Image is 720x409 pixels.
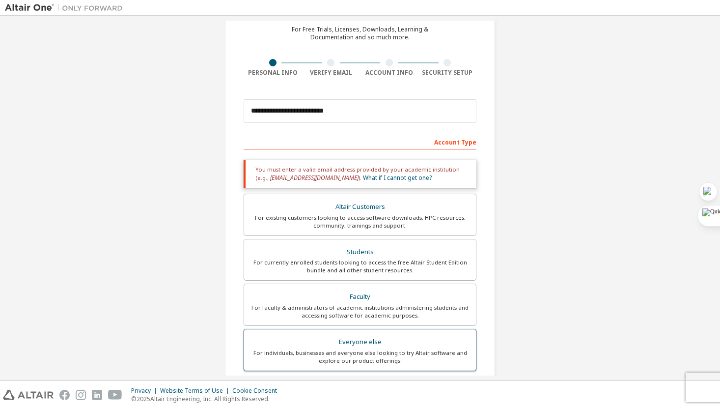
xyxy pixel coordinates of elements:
[108,390,122,400] img: youtube.svg
[250,335,470,349] div: Everyone else
[5,3,128,13] img: Altair One
[363,174,432,182] a: What if I cannot get one?
[160,387,232,395] div: Website Terms of Use
[250,290,470,304] div: Faculty
[76,390,86,400] img: instagram.svg
[92,390,102,400] img: linkedin.svg
[250,200,470,214] div: Altair Customers
[232,387,283,395] div: Cookie Consent
[270,174,359,182] span: [EMAIL_ADDRESS][DOMAIN_NAME]
[250,245,470,259] div: Students
[250,349,470,365] div: For individuals, businesses and everyone else looking to try Altair software and explore our prod...
[302,69,360,77] div: Verify Email
[250,304,470,320] div: For faculty & administrators of academic institutions administering students and accessing softwa...
[250,214,470,230] div: For existing customers looking to access software downloads, HPC resources, community, trainings ...
[3,390,54,400] img: altair_logo.svg
[244,69,302,77] div: Personal Info
[360,69,418,77] div: Account Info
[292,26,428,41] div: For Free Trials, Licenses, Downloads, Learning & Documentation and so much more.
[244,160,476,188] div: You must enter a valid email address provided by your academic institution (e.g., ).
[244,134,476,149] div: Account Type
[250,259,470,274] div: For currently enrolled students looking to access the free Altair Student Edition bundle and all ...
[131,395,283,403] p: © 2025 Altair Engineering, Inc. All Rights Reserved.
[131,387,160,395] div: Privacy
[59,390,70,400] img: facebook.svg
[418,69,477,77] div: Security Setup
